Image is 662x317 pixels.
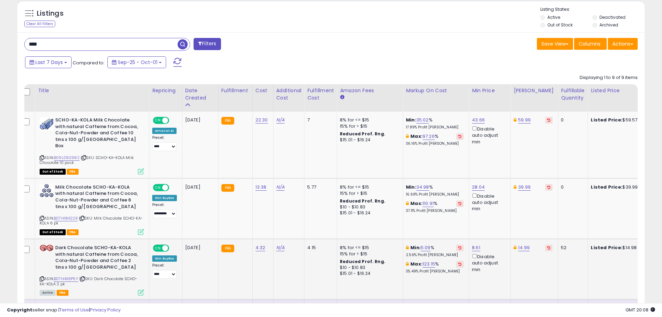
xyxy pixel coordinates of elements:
[591,184,648,190] div: $39.99
[406,269,464,274] p: 35.49% Profit [PERSON_NAME]
[38,87,146,94] div: Title
[40,184,54,197] img: 51x5biPOVEL._SL40_.jpg
[416,184,429,191] a: 34.98
[276,244,285,251] a: N/A
[472,244,480,251] a: 8.61
[55,184,140,212] b: Milk Chocolate SCHO-KA-KOLA with natural Caffeine from Cocoa, Cola-Nut-Powder and Coffee 6 tins x...
[54,276,78,282] a: B07H4X9P5Y
[591,244,622,251] b: Listed Price:
[472,117,485,124] a: 43.66
[421,244,431,251] a: 5.09
[340,245,398,251] div: 8% for <= $15
[7,307,121,314] div: seller snap | |
[221,87,250,94] div: Fulfillment
[107,56,166,68] button: Sep-25 - Oct-01
[340,87,400,94] div: Amazon Fees
[410,261,423,267] b: Max:
[40,117,54,131] img: 41NgLeavvmL._SL40_.jpg
[340,131,385,137] b: Reduced Prof. Rng.
[73,60,105,66] span: Compared to:
[37,9,64,18] h5: Listings
[40,245,54,252] img: 516bs+RSb0L._SL40_.jpg
[423,133,435,140] a: 97.26
[340,123,398,129] div: 15% for > $15
[168,184,179,190] span: OFF
[40,276,138,286] span: | SKU: Dark Chocolate SCHO-KA-KOLA 2 pk
[403,84,469,112] th: The percentage added to the cost of goods (COGS) that forms the calculator for Min & Max prices.
[307,117,332,123] div: 7
[168,245,179,251] span: OFF
[35,59,63,66] span: Last 7 Days
[185,184,213,190] div: [DATE]
[406,208,464,213] p: 37.11% Profit [PERSON_NAME]
[340,190,398,197] div: 15% for > $15
[25,56,72,68] button: Last 7 Days
[255,87,270,94] div: Cost
[194,38,221,50] button: Filters
[55,245,140,272] b: Dark Chocolate SCHO-KA-KOLA with natural Caffeine from Cocoa, Cola-Nut-Powder and Coffee 2 tins x...
[561,117,582,123] div: 0
[24,21,55,27] div: Clear All Filters
[472,253,505,273] div: Disable auto adjust min
[561,245,582,251] div: 52
[472,125,505,145] div: Disable auto adjust min
[518,244,530,251] a: 14.99
[152,203,177,218] div: Preset:
[40,215,143,226] span: | SKU: Milk Chocolate SCHO-KA-KOLA 6 pk
[340,198,385,204] b: Reduced Prof. Rng.
[185,245,213,251] div: [DATE]
[561,184,582,190] div: 0
[152,128,177,134] div: Amazon AI
[54,155,80,161] a: B09LD5S982
[185,87,215,102] div: Date Created
[40,117,144,174] div: ASIN:
[276,87,302,102] div: Additional Cost
[185,117,213,123] div: [DATE]
[518,184,531,191] a: 39.99
[472,87,508,94] div: Min Price
[591,117,648,123] div: $59.57
[340,251,398,257] div: 15% for > $15
[340,265,398,271] div: $10 - $10.83
[406,245,464,257] div: %
[340,204,398,210] div: $10 - $10.83
[307,184,332,190] div: 5.77
[221,117,234,125] small: FBA
[57,290,68,296] span: FBA
[406,117,416,123] b: Min:
[410,244,421,251] b: Min:
[40,155,134,165] span: | SKU: SCHO-KA-KOLA Milk Chocolate 10 pack
[7,307,32,313] strong: Copyright
[561,87,585,102] div: Fulfillable Quantity
[406,184,464,197] div: %
[152,87,179,94] div: Repricing
[40,229,66,235] span: All listings that are currently out of stock and unavailable for purchase on Amazon
[307,245,332,251] div: 4.15
[472,192,505,212] div: Disable auto adjust min
[591,245,648,251] div: $14.98
[40,290,56,296] span: All listings currently available for purchase on Amazon
[406,184,416,190] b: Min:
[340,117,398,123] div: 8% for <= $15
[406,125,464,130] p: 17.89% Profit [PERSON_NAME]
[152,135,177,151] div: Preset:
[423,261,435,268] a: 123.15
[40,169,66,175] span: All listings that are currently out of stock and unavailable for purchase on Amazon
[416,117,429,124] a: 35.02
[406,192,464,197] p: 16.69% Profit [PERSON_NAME]
[537,38,573,50] button: Save View
[340,94,344,101] small: Amazon Fees.
[547,14,560,20] label: Active
[118,59,157,66] span: Sep-25 - Oct-01
[406,253,464,257] p: 2.56% Profit [PERSON_NAME]
[340,271,398,277] div: $15.01 - $16.24
[276,117,285,124] a: N/A
[518,117,531,124] a: 59.99
[406,200,464,213] div: %
[406,141,464,146] p: 36.16% Profit [PERSON_NAME]
[340,184,398,190] div: 8% for <= $15
[54,215,78,221] a: B07HXK422R
[406,133,464,146] div: %
[255,117,268,124] a: 22.30
[410,200,423,207] b: Max:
